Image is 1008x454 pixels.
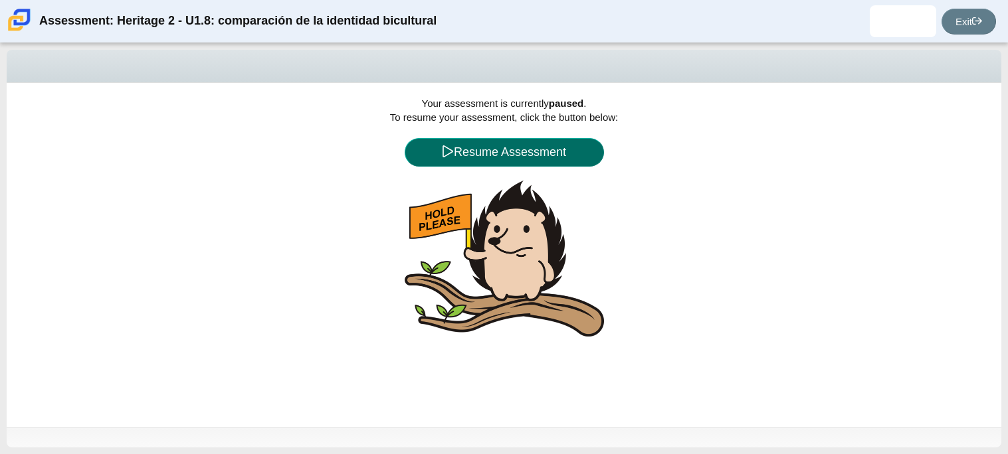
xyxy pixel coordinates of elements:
img: hedgehog-hold-please.png [405,181,604,337]
span: : [390,98,619,339]
img: Carmen School of Science & Technology [5,6,33,34]
a: Carmen School of Science & Technology [5,25,33,36]
div: Assessment: Heritage 2 - U1.8: comparación de la identidad bicultural [39,5,437,37]
span: Your assessment is currently . To resume your assessment, click the button below [390,98,615,123]
img: luka.brenes.NAcFy0 [892,11,914,32]
b: paused [549,98,584,109]
button: Resume Assessment [405,138,604,167]
a: Exit [942,9,996,35]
